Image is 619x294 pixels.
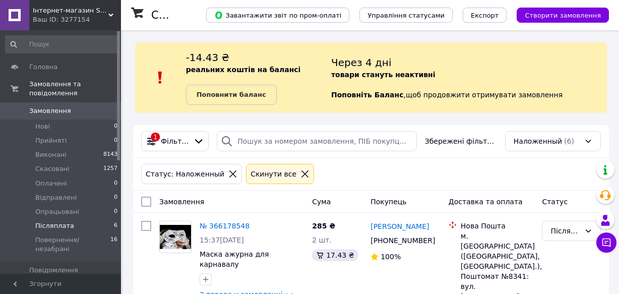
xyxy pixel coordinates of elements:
[114,122,117,131] span: 0
[35,164,70,173] span: Скасовані
[507,11,609,19] a: Створити замовлення
[471,12,499,19] span: Експорт
[186,51,229,64] span: -14.43 ₴
[35,136,67,145] span: Прийняті
[331,50,607,105] div: , щоб продовжити отримувати замовлення
[33,15,121,24] div: Ваш ID: 3277154
[331,91,404,99] b: Поповніть Баланс
[35,179,67,188] span: Оплачені
[370,198,406,206] span: Покупець
[449,198,523,206] span: Доставка та оплата
[186,85,277,105] a: Поповнити баланс
[312,249,358,261] div: 17.43 ₴
[514,136,562,146] span: Наложенный
[200,222,250,230] a: № 366178548
[110,236,117,254] span: 16
[206,8,349,23] button: Завантажити звіт по пром-оплаті
[331,71,436,79] b: товари стануть неактивні
[114,221,117,230] span: 6
[35,122,50,131] span: Нові
[197,91,266,98] b: Поповнити баланс
[35,236,110,254] span: Повернення/незабрані
[312,236,332,244] span: 2 шт.
[312,198,331,206] span: Cума
[114,179,117,188] span: 0
[461,221,534,231] div: Нова Пошта
[596,232,616,253] button: Чат з покупцем
[331,56,392,69] span: Через 4 дні
[35,221,74,230] span: Післяплата
[160,225,191,249] img: Фото товару
[381,253,401,261] span: 100%
[525,12,601,19] span: Створити замовлення
[542,198,568,206] span: Статус
[359,8,453,23] button: Управління статусами
[370,237,435,245] span: [PHONE_NUMBER]
[425,136,497,146] span: Збережені фільтри:
[370,221,429,231] a: [PERSON_NAME]
[35,150,67,159] span: Виконані
[463,8,507,23] button: Експорт
[114,193,117,202] span: 0
[200,236,244,244] span: 15:37[DATE]
[159,198,204,206] span: Замовлення
[29,80,121,98] span: Замовлення та повідомлення
[29,106,71,115] span: Замовлення
[217,131,416,151] input: Пошук за номером замовлення, ПІБ покупця, номером телефону, Email, номером накладної
[153,70,168,85] img: :exclamation:
[151,9,254,21] h1: Список замовлень
[161,136,189,146] span: Фільтри
[29,266,78,275] span: Повідомлення
[214,11,341,20] span: Завантажити звіт по пром-оплаті
[564,137,574,145] span: (6)
[103,150,117,159] span: 8143
[114,136,117,145] span: 0
[312,222,335,230] span: 285 ₴
[35,193,77,202] span: Відправлені
[200,250,279,278] a: Маска ажурна для карнавалу ([GEOGRAPHIC_DATA])
[29,63,57,72] span: Головна
[5,35,118,53] input: Пошук
[114,207,117,216] span: 0
[550,225,580,237] div: Післяплата
[33,6,108,15] span: Інтернет-магазин Setmix
[103,164,117,173] span: 1257
[159,221,192,253] a: Фото товару
[367,12,445,19] span: Управління статусами
[186,66,301,74] b: реальних коштів на балансі
[517,8,609,23] button: Створити замовлення
[144,168,226,180] div: Статус: Наложенный
[249,168,298,180] div: Cкинути все
[35,207,79,216] span: Опрацьовані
